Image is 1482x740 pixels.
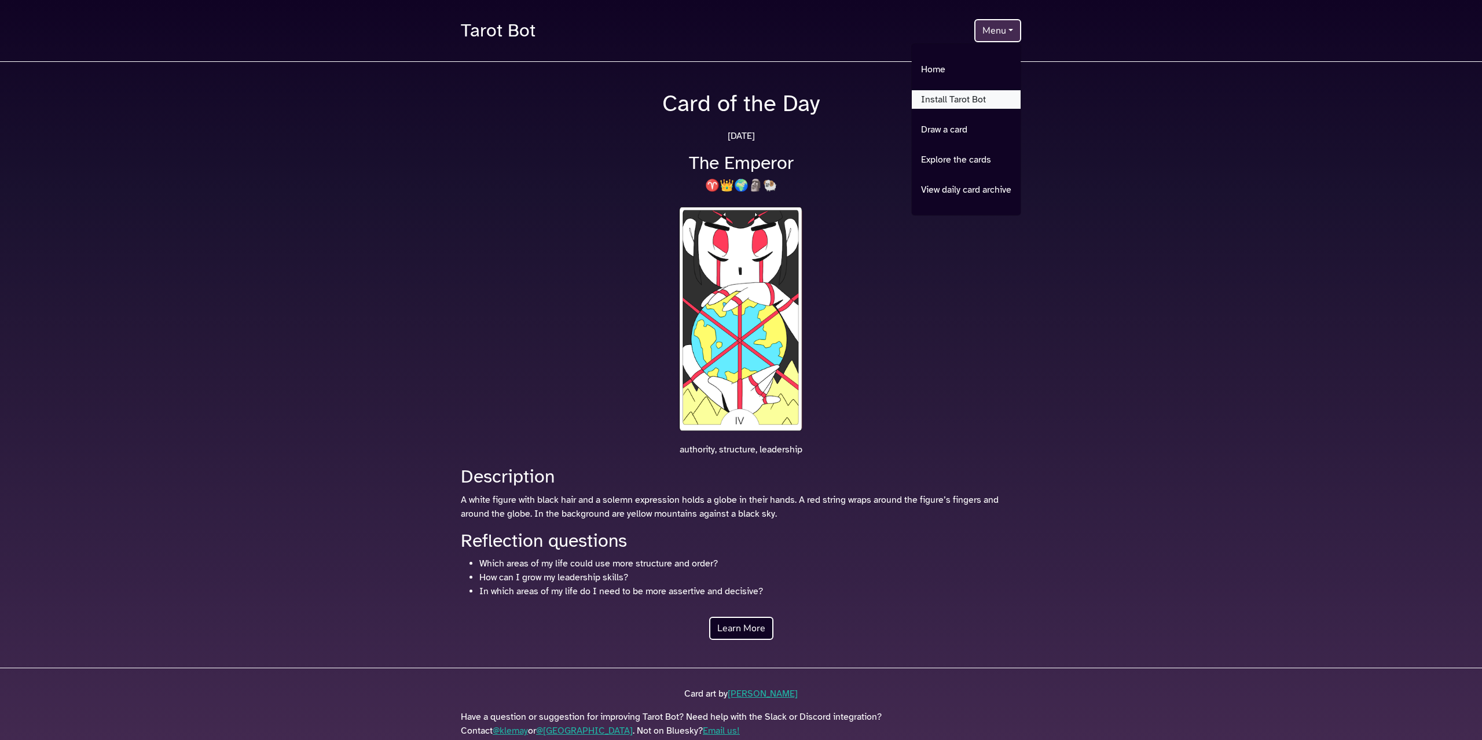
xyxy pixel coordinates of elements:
[493,725,528,737] a: @klemay
[461,493,1021,521] p: A white figure with black hair and a solemn expression holds a globe in their hands. A red string...
[454,90,1028,117] h1: Card of the Day
[454,129,1028,143] p: [DATE]
[912,90,1021,109] a: Install Tarot Bot
[912,150,1021,169] a: Explore the cards
[676,204,806,433] img: A white figure with black hair and a solemn expression holds a globe in their hands. A red string...
[461,687,1021,701] p: Card art by
[703,725,740,737] a: Email us!
[912,60,1021,79] a: Home
[709,617,773,640] a: Learn More
[479,584,1021,598] li: In which areas of my life do I need to be more assertive and decisive?
[912,120,1021,139] a: Draw a card
[974,19,1021,42] button: Menu
[454,443,1028,456] p: authority, structure, leadership
[454,179,1028,193] h3: ♈👑🌍🗿🐏
[479,570,1021,584] li: How can I grow my leadership skills?
[461,710,1021,738] p: Have a question or suggestion for improving Tarot Bot? Need help with the Slack or Discord integr...
[461,466,1021,488] h2: Description
[461,14,535,47] a: Tarot Bot
[728,688,798,699] a: [PERSON_NAME]
[461,530,1021,552] h2: Reflection questions
[536,725,633,737] a: @[GEOGRAPHIC_DATA]
[454,152,1028,174] h2: The Emperor
[479,557,1021,570] li: Which areas of my life could use more structure and order?
[912,181,1021,199] a: View daily card archive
